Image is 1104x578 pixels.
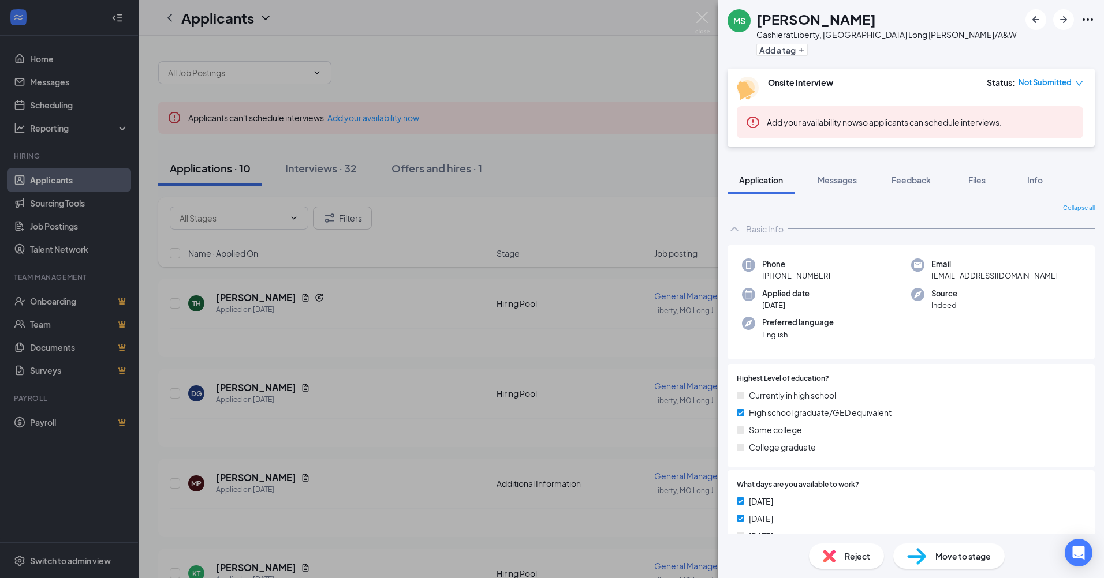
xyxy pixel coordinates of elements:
[1075,80,1083,88] span: down
[767,117,859,128] button: Add your availability now
[768,77,833,88] b: Onsite Interview
[739,175,783,185] span: Application
[1065,539,1092,566] div: Open Intercom Messenger
[737,479,859,490] span: What days are you available to work?
[931,299,957,311] span: Indeed
[733,15,745,27] div: MS
[931,258,1058,270] span: Email
[931,270,1058,282] span: [EMAIL_ADDRESS][DOMAIN_NAME]
[746,115,760,129] svg: Error
[968,175,986,185] span: Files
[737,373,829,384] span: Highest Level of education?
[762,270,830,282] span: [PHONE_NUMBER]
[987,77,1015,88] div: Status :
[818,175,857,185] span: Messages
[756,44,808,56] button: PlusAdd a tag
[1029,13,1043,27] svg: ArrowLeftNew
[762,329,834,340] span: English
[762,258,830,270] span: Phone
[1057,13,1071,27] svg: ArrowRight
[931,288,957,299] span: Source
[845,550,870,562] span: Reject
[762,317,834,328] span: Preferred language
[762,299,810,311] span: [DATE]
[756,29,1017,40] div: Cashier at Liberty, [GEOGRAPHIC_DATA] Long [PERSON_NAME]/A&W
[1019,77,1072,88] span: Not Submitted
[1027,175,1043,185] span: Info
[749,512,773,525] span: [DATE]
[1081,13,1095,27] svg: Ellipses
[749,530,773,542] span: [DATE]
[749,406,892,419] span: High school graduate/GED equivalent
[749,423,802,436] span: Some college
[798,47,805,54] svg: Plus
[728,222,741,236] svg: ChevronUp
[756,9,876,29] h1: [PERSON_NAME]
[1025,9,1046,30] button: ArrowLeftNew
[749,389,836,401] span: Currently in high school
[1063,204,1095,213] span: Collapse all
[892,175,931,185] span: Feedback
[749,441,816,453] span: College graduate
[746,223,784,235] div: Basic Info
[762,288,810,299] span: Applied date
[749,495,773,508] span: [DATE]
[767,117,1002,127] span: so applicants can schedule interviews.
[1053,9,1074,30] button: ArrowRight
[935,550,991,562] span: Move to stage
